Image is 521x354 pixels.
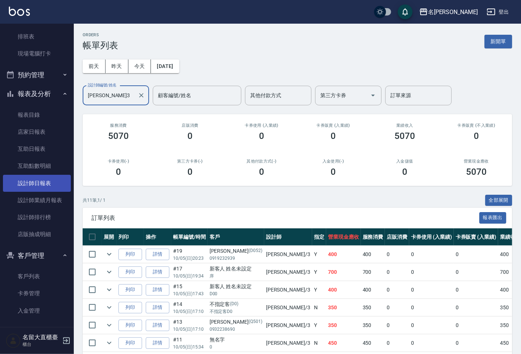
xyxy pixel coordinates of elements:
h3: 0 [187,167,193,177]
td: [PERSON_NAME] /3 [264,263,312,281]
button: 名[PERSON_NAME] [416,4,481,20]
td: 0 [385,317,409,334]
td: 0 [454,263,498,281]
td: Y [312,246,326,263]
td: N [312,334,326,352]
a: 卡券管理 [3,285,71,302]
a: 設計師排行榜 [3,209,71,226]
th: 操作 [144,228,171,246]
h2: 其他付款方式(-) [235,159,289,164]
h3: 0 [259,131,264,141]
a: 詳情 [146,284,169,296]
td: 0 [409,246,454,263]
td: 0 [385,263,409,281]
button: 客戶管理 [3,246,71,265]
p: 10/05 (日) 17:10 [173,326,206,333]
img: Logo [9,7,30,16]
a: 報表目錄 [3,106,71,123]
a: 報表匯出 [479,214,507,221]
span: 訂單列表 [92,214,479,222]
td: 0 [454,246,498,263]
th: 設計師 [264,228,312,246]
div: 新客人 姓名未設定 [210,283,262,290]
h2: 業績收入 [378,123,432,128]
h2: 卡券使用(-) [92,159,145,164]
p: D00 [210,290,262,297]
button: 列印 [118,302,142,313]
h3: 5070 [394,131,415,141]
th: 列印 [117,228,144,246]
button: 商品管理 [3,322,71,341]
a: 客戶列表 [3,268,71,285]
a: 詳情 [146,266,169,278]
td: 350 [326,317,361,334]
td: 450 [361,334,385,352]
td: 0 [454,281,498,299]
h2: 店販消費 [163,123,217,128]
a: 店販抽成明細 [3,226,71,243]
div: 無名字 [210,336,262,344]
td: Y [312,317,326,334]
h2: 營業現金應收 [449,159,503,164]
p: 0932238690 [210,326,262,333]
th: 展開 [102,228,117,246]
button: expand row [104,302,115,313]
td: #11 [171,334,208,352]
p: 庠 [210,273,262,279]
button: 今天 [128,59,151,73]
p: 10/05 (日) 17:10 [173,308,206,315]
h2: 入金儲值 [378,159,432,164]
td: 0 [409,263,454,281]
button: 列印 [118,266,142,278]
p: 共 11 筆, 1 / 1 [83,197,106,204]
p: 10/05 (日) 15:34 [173,344,206,350]
a: 詳情 [146,337,169,349]
h5: 名留大直櫃臺 [23,334,60,341]
th: 客戶 [208,228,264,246]
h3: 0 [259,167,264,177]
th: 店販消費 [385,228,409,246]
button: 新開單 [484,35,512,48]
h3: 5070 [466,167,487,177]
h3: 0 [116,167,121,177]
p: (D052) [249,247,262,255]
div: 名[PERSON_NAME] [428,7,478,17]
div: 不指定客 [210,300,262,308]
td: 400 [326,281,361,299]
label: 設計師編號/姓名 [88,82,117,88]
h3: 帳單列表 [83,40,118,51]
td: 350 [326,299,361,316]
td: 0 [409,317,454,334]
button: 報表匯出 [479,212,507,224]
th: 卡券販賣 (入業績) [454,228,498,246]
td: 0 [385,299,409,316]
h2: 第三方卡券(-) [163,159,217,164]
h3: 5070 [108,131,129,141]
button: 昨天 [106,59,128,73]
a: 互助日報表 [3,140,71,157]
td: 0 [385,281,409,299]
th: 卡券使用 (入業績) [409,228,454,246]
p: 0919232939 [210,255,262,262]
td: 450 [326,334,361,352]
h3: 服務消費 [92,123,145,128]
h3: 0 [331,167,336,177]
p: 0 [210,344,262,350]
div: [PERSON_NAME] [210,247,262,255]
td: 400 [326,246,361,263]
a: 設計師日報表 [3,175,71,192]
h2: ORDERS [83,33,118,37]
a: 詳情 [146,302,169,313]
p: (D0) [230,300,238,308]
div: [PERSON_NAME] [210,318,262,326]
a: 排班表 [3,28,71,45]
a: 現場電腦打卡 [3,45,71,62]
button: expand row [104,266,115,278]
button: Clear [136,90,146,101]
th: 指定 [312,228,326,246]
h3: 0 [187,131,193,141]
p: 櫃台 [23,341,60,348]
h2: 入金使用(-) [306,159,360,164]
button: 預約管理 [3,65,71,85]
button: expand row [104,249,115,260]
